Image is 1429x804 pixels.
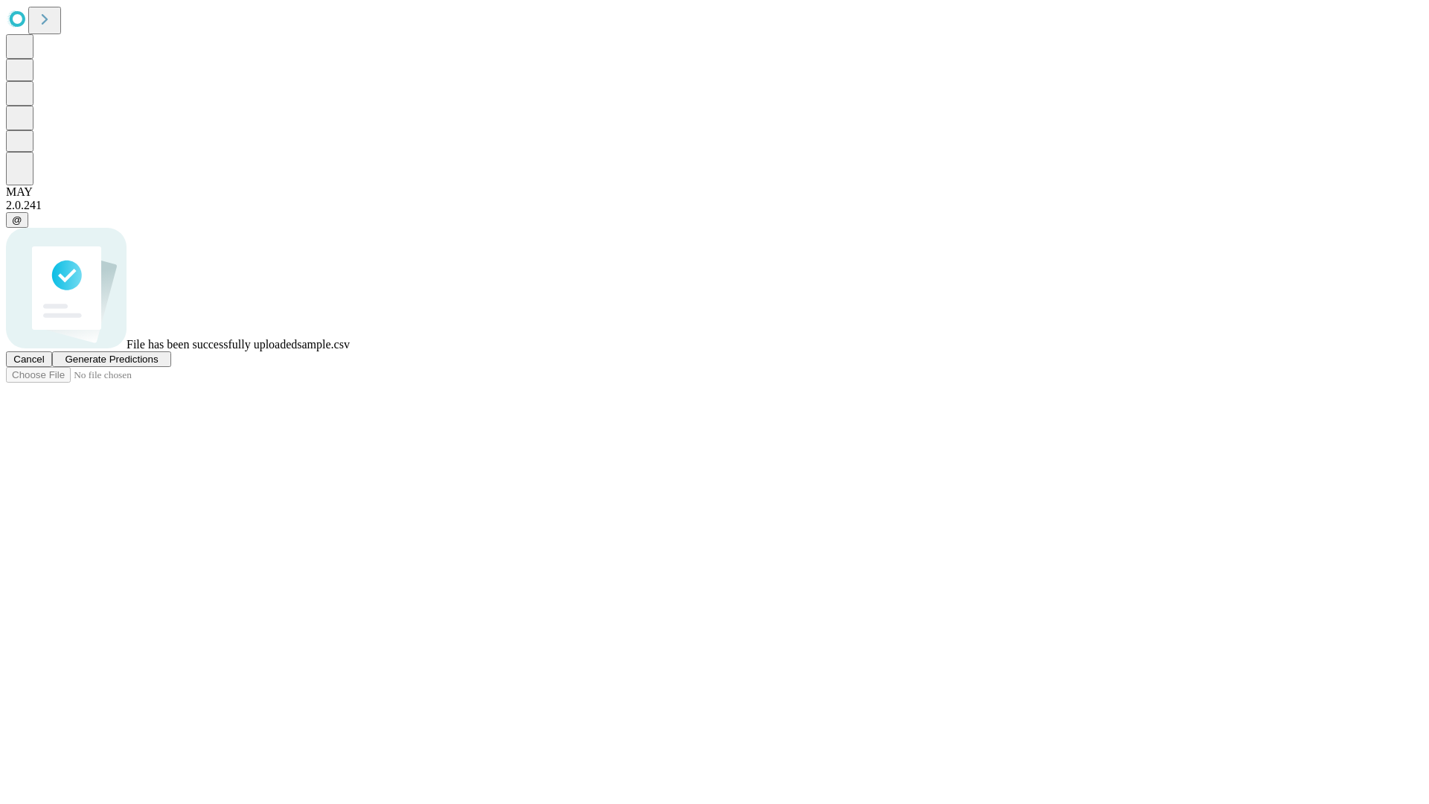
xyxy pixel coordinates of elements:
span: File has been successfully uploaded [127,338,297,351]
button: @ [6,212,28,228]
div: 2.0.241 [6,199,1423,212]
span: Cancel [13,354,45,365]
span: sample.csv [297,338,350,351]
span: Generate Predictions [65,354,158,365]
button: Cancel [6,351,52,367]
div: MAY [6,185,1423,199]
button: Generate Predictions [52,351,171,367]
span: @ [12,214,22,226]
